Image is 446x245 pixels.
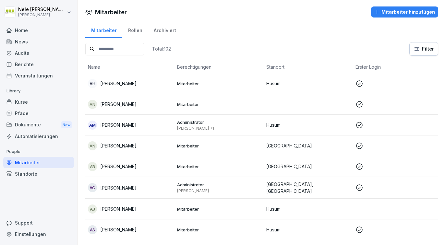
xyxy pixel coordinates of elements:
p: [GEOGRAPHIC_DATA] [266,142,350,149]
p: [PERSON_NAME] [100,142,137,149]
a: Einstellungen [3,228,74,240]
div: New [61,121,72,129]
div: AM [88,121,97,130]
a: Kurse [3,96,74,108]
a: Standorte [3,168,74,180]
p: Mitarbeiter [177,143,261,149]
a: Pfade [3,108,74,119]
a: DokumenteNew [3,119,74,131]
p: Library [3,86,74,96]
p: Total: 102 [152,46,171,52]
p: Husum [266,122,350,128]
th: Berechtigungen [175,61,264,73]
a: Archiviert [148,21,182,38]
p: [PERSON_NAME] [100,205,137,212]
a: Audits [3,47,74,59]
div: AH [88,79,97,88]
div: AN [88,100,97,109]
a: Rollen [122,21,148,38]
div: AJ [88,204,97,214]
th: Standort [264,61,353,73]
div: Support [3,217,74,228]
p: [PERSON_NAME] [100,80,137,87]
p: [PERSON_NAME] [18,13,66,17]
div: AN [88,141,97,150]
p: [GEOGRAPHIC_DATA] [266,163,350,170]
th: Erster Login [353,61,442,73]
div: Filter [414,46,434,52]
div: AC [88,183,97,192]
p: Mitarbeiter [177,227,261,233]
h1: Mitarbeiter [95,8,127,17]
p: People [3,146,74,157]
p: [PERSON_NAME] [100,163,137,170]
p: [PERSON_NAME] [177,188,261,193]
a: News [3,36,74,47]
p: Husum [266,205,350,212]
a: Automatisierungen [3,131,74,142]
div: Dokumente [3,119,74,131]
button: Filter [410,42,438,55]
p: Mitarbeiter [177,164,261,169]
p: Husum [266,80,350,87]
p: [PERSON_NAME] [100,184,137,191]
button: Mitarbeiter hinzufügen [371,6,438,17]
p: Mitarbeiter [177,206,261,212]
a: Berichte [3,59,74,70]
p: [PERSON_NAME] +1 [177,126,261,131]
div: AS [88,225,97,234]
p: [PERSON_NAME] [100,101,137,108]
th: Name [85,61,175,73]
p: Nele [PERSON_NAME] [18,7,66,12]
p: Mitarbeiter [177,101,261,107]
p: [PERSON_NAME] [100,226,137,233]
a: Veranstaltungen [3,70,74,81]
a: Home [3,25,74,36]
p: Husum [266,226,350,233]
p: Administrator [177,119,261,125]
p: Administrator [177,182,261,188]
p: [GEOGRAPHIC_DATA], [GEOGRAPHIC_DATA] [266,181,350,194]
p: [PERSON_NAME] [100,122,137,128]
div: AB [88,162,97,171]
a: Mitarbeiter [3,157,74,168]
p: Mitarbeiter [177,81,261,87]
div: Mitarbeiter hinzufügen [374,8,435,16]
a: Mitarbeiter [85,21,122,38]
